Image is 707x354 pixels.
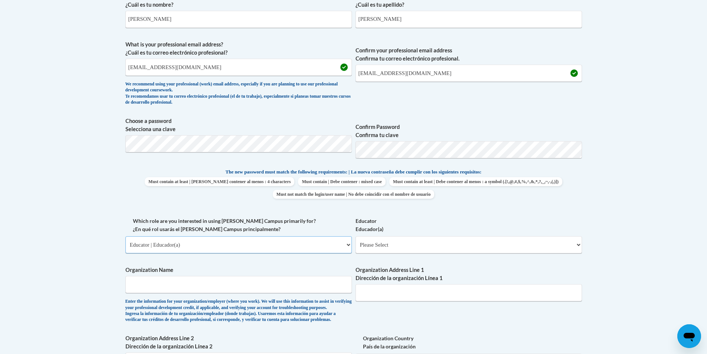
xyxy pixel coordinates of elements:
[125,11,352,28] input: Metadata input
[356,284,582,301] input: Metadata input
[356,46,582,63] label: Confirm your professional email address Confirma tu correo electrónico profesional.
[125,266,352,274] label: Organization Name
[226,169,482,175] span: The new password must match the following requirements: | La nueva contraseña debe cumplir con lo...
[356,123,582,139] label: Confirm Password Confirma tu clave
[356,217,582,233] label: Educator Educador(a)
[125,334,352,351] label: Organization Address Line 2 Dirección de la organización Línea 2
[298,177,385,186] span: Must contain | Debe contener : mixed case
[356,266,582,282] label: Organization Address Line 1 Dirección de la organización Línea 1
[125,299,352,323] div: Enter the information for your organization/employer (where you work). We will use this informati...
[125,59,352,76] input: Metadata input
[273,190,434,199] span: Must not match the login/user name | No debe coincidir con el nombre de usuario
[356,11,582,28] input: Metadata input
[125,40,352,57] label: What is your professional email address? ¿Cuál es tu correo electrónico profesional?
[356,65,582,82] input: Required
[125,81,352,106] div: We recommend using your professional (work) email address, especially if you are planning to use ...
[389,177,562,186] span: Must contain at least | Debe contener al menos : a symbol (.[!,@,#,$,%,^,&,*,?,_,~,-,(,)])
[125,117,352,133] label: Choose a password Selecciona una clave
[145,177,294,186] span: Must contain at least | [PERSON_NAME] contener al menos : 4 characters
[356,334,582,351] label: Organization Country País de la organización
[125,217,352,233] label: Which role are you interested in using [PERSON_NAME] Campus primarily for? ¿En qué rol usarás el ...
[125,276,352,293] input: Metadata input
[677,324,701,348] iframe: Button to launch messaging window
